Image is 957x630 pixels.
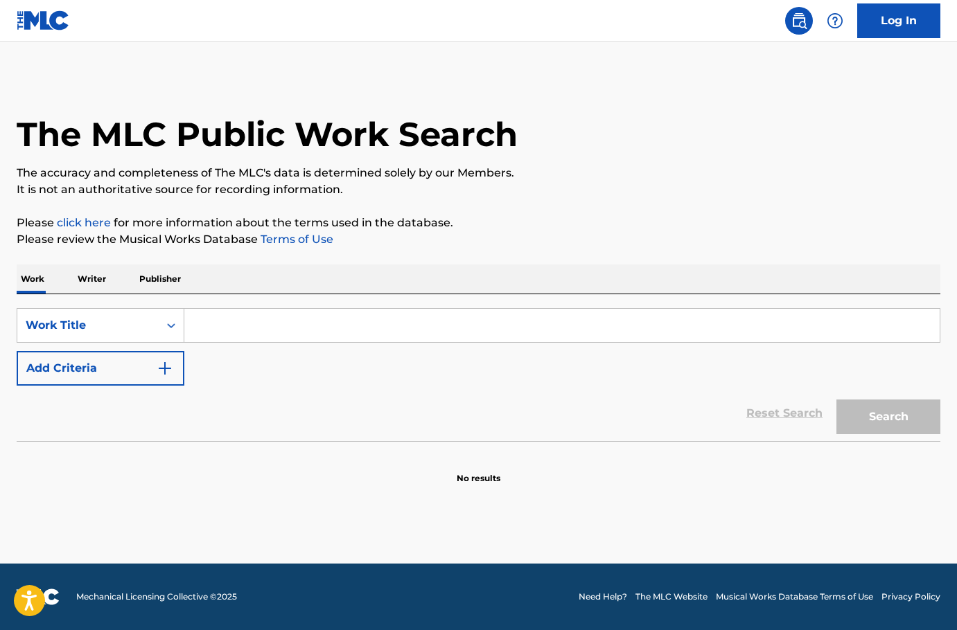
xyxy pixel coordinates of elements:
p: Please for more information about the terms used in the database. [17,215,940,231]
img: search [791,12,807,29]
span: Mechanical Licensing Collective © 2025 [76,591,237,603]
a: Need Help? [579,591,627,603]
div: Help [821,7,849,35]
div: Work Title [26,317,150,334]
p: Please review the Musical Works Database [17,231,940,248]
img: MLC Logo [17,10,70,30]
form: Search Form [17,308,940,441]
a: click here [57,216,111,229]
img: 9d2ae6d4665cec9f34b9.svg [157,360,173,377]
img: logo [17,588,60,605]
h1: The MLC Public Work Search [17,114,518,155]
p: No results [457,456,500,485]
a: The MLC Website [635,591,708,603]
a: Log In [857,3,940,38]
p: The accuracy and completeness of The MLC's data is determined solely by our Members. [17,165,940,181]
p: It is not an authoritative source for recording information. [17,181,940,198]
a: Public Search [785,7,813,35]
p: Publisher [135,264,185,294]
a: Musical Works Database Terms of Use [716,591,873,603]
a: Terms of Use [258,233,333,246]
p: Work [17,264,49,294]
iframe: Chat Widget [888,564,957,630]
a: Privacy Policy [881,591,940,603]
button: Add Criteria [17,351,184,386]
img: help [827,12,843,29]
p: Writer [73,264,110,294]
